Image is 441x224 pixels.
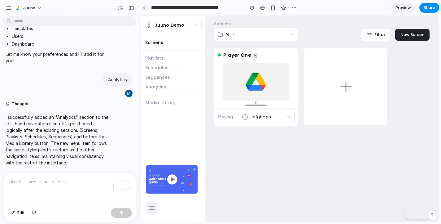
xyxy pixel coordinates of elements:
[74,12,158,25] button: All1
[86,16,91,22] span: All
[84,36,145,43] span: Player One 👻
[423,5,435,11] span: Share
[6,114,109,166] p: I successfully added an "Analytics" section to the left-hand navigation menu. It's positioned log...
[6,58,59,65] a: Sequences
[93,16,94,21] small: 1
[6,83,36,90] button: Media Library
[235,16,246,22] span: Filter
[6,49,59,55] a: Schedules
[78,95,155,107] div: sdfgbegn
[6,68,59,74] a: Analytics
[17,210,25,216] span: Edit
[6,51,109,64] p: Let me know your preferences and I'll add it for you!
[78,98,93,104] label: Playing
[391,3,416,13] a: Preview
[12,33,109,39] li: Users
[12,25,109,32] li: Templates
[3,172,136,205] div: To enrich screen reader interactions, please activate Accessibility in Grammarly extension settings
[12,41,109,47] li: Dashboard
[419,3,439,13] button: Share
[31,49,43,55] span: Beta
[74,5,182,11] p: Screens
[395,5,411,11] span: Preview
[15,6,52,13] span: Juuno Demo Workspace
[255,13,290,25] button: New Screen
[7,208,28,218] button: Edit
[23,5,35,11] span: Juuno
[164,32,248,109] button: Add new screen
[222,13,251,25] button: Filter
[108,76,127,83] p: Analytics
[5,6,13,13] img: cb9360c-09e6-459c-9813-4c0ad8e065b2.png
[12,3,45,13] button: Juuno
[6,24,59,30] a: Screens
[98,95,155,107] button: sdfgbegn
[3,3,62,16] button: Juuno Demo Workspace
[6,39,59,46] a: Playlists
[111,98,131,104] span: sdfgbegn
